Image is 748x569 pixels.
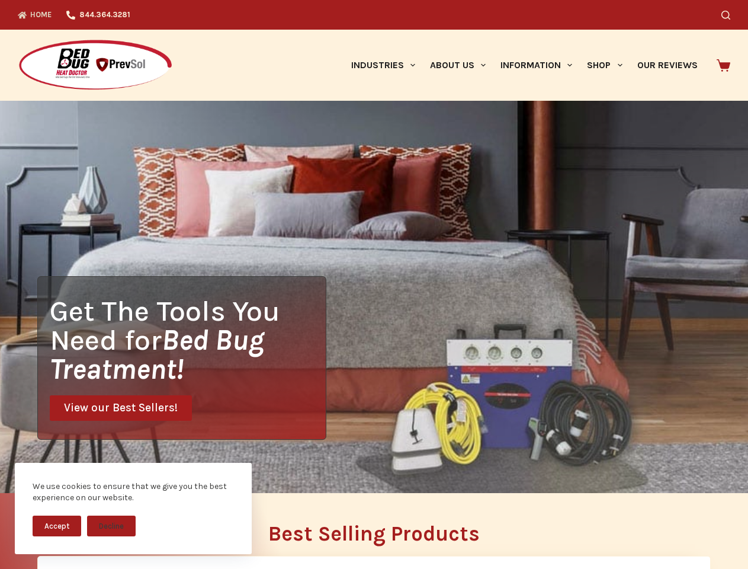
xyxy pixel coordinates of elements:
[18,39,173,92] img: Prevsol/Bed Bug Heat Doctor
[50,296,326,383] h1: Get The Tools You Need for
[630,30,705,101] a: Our Reviews
[64,402,178,414] span: View our Best Sellers!
[422,30,493,101] a: About Us
[343,30,422,101] a: Industries
[50,395,192,421] a: View our Best Sellers!
[343,30,705,101] nav: Primary
[33,481,234,504] div: We use cookies to ensure that we give you the best experience on our website.
[37,523,711,544] h2: Best Selling Products
[87,516,136,536] button: Decline
[50,323,264,386] i: Bed Bug Treatment!
[721,11,730,20] button: Search
[580,30,630,101] a: Shop
[9,5,45,40] button: Open LiveChat chat widget
[493,30,580,101] a: Information
[33,516,81,536] button: Accept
